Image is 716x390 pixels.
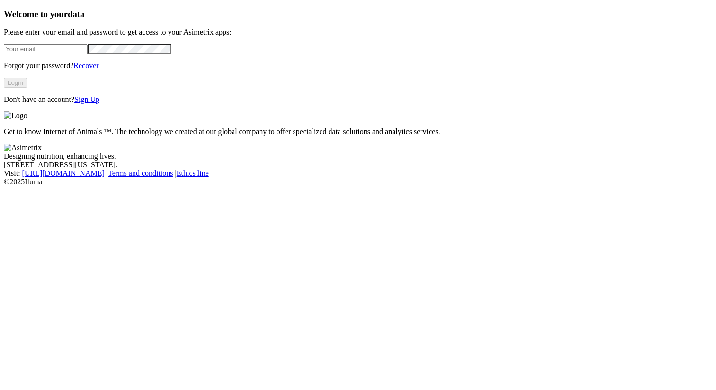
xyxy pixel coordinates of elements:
p: Don't have an account? [4,95,712,104]
div: Designing nutrition, enhancing lives. [4,152,712,161]
h3: Welcome to your [4,9,712,19]
div: Visit : | | [4,169,712,178]
a: Recover [73,62,98,70]
div: [STREET_ADDRESS][US_STATE]. [4,161,712,169]
img: Asimetrix [4,144,42,152]
span: data [68,9,84,19]
input: Your email [4,44,88,54]
img: Logo [4,111,27,120]
p: Forgot your password? [4,62,712,70]
div: © 2025 Iluma [4,178,712,186]
p: Please enter your email and password to get access to your Asimetrix apps: [4,28,712,36]
button: Login [4,78,27,88]
a: Sign Up [74,95,99,103]
a: Ethics line [177,169,209,177]
a: [URL][DOMAIN_NAME] [22,169,105,177]
a: Terms and conditions [108,169,173,177]
p: Get to know Internet of Animals ™. The technology we created at our global company to offer speci... [4,127,712,136]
